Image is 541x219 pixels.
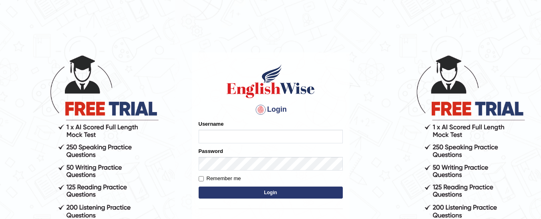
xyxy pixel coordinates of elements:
label: Password [199,147,223,155]
label: Remember me [199,175,241,183]
h4: Login [199,103,343,116]
label: Username [199,120,224,128]
img: Logo of English Wise sign in for intelligent practice with AI [225,63,316,99]
button: Login [199,187,343,199]
input: Remember me [199,176,204,181]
